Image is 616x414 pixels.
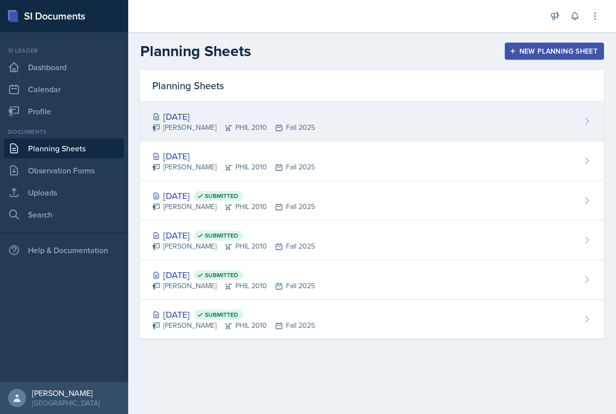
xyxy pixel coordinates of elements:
[140,42,251,60] h2: Planning Sheets
[152,189,315,202] div: [DATE]
[4,204,124,225] a: Search
[511,47,597,55] div: New Planning Sheet
[140,102,604,141] a: [DATE] [PERSON_NAME]PHIL 2010Fall 2025
[152,308,315,321] div: [DATE]
[140,70,604,102] div: Planning Sheets
[152,268,315,282] div: [DATE]
[505,43,604,60] button: New Planning Sheet
[4,240,124,260] div: Help & Documentation
[152,162,315,172] div: [PERSON_NAME] PHIL 2010 Fall 2025
[32,398,100,408] div: [GEOGRAPHIC_DATA]
[4,182,124,202] a: Uploads
[140,221,604,260] a: [DATE] Submitted [PERSON_NAME]PHIL 2010Fall 2025
[152,110,315,123] div: [DATE]
[205,311,238,319] span: Submitted
[152,281,315,291] div: [PERSON_NAME] PHIL 2010 Fall 2025
[4,57,124,77] a: Dashboard
[205,192,238,200] span: Submitted
[140,260,604,300] a: [DATE] Submitted [PERSON_NAME]PHIL 2010Fall 2025
[205,232,238,240] span: Submitted
[4,79,124,99] a: Calendar
[4,101,124,121] a: Profile
[152,320,315,331] div: [PERSON_NAME] PHIL 2010 Fall 2025
[152,149,315,163] div: [DATE]
[32,388,100,398] div: [PERSON_NAME]
[152,229,315,242] div: [DATE]
[4,46,124,55] div: Si leader
[4,127,124,136] div: Documents
[140,300,604,339] a: [DATE] Submitted [PERSON_NAME]PHIL 2010Fall 2025
[152,122,315,133] div: [PERSON_NAME] PHIL 2010 Fall 2025
[152,201,315,212] div: [PERSON_NAME] PHIL 2010 Fall 2025
[140,141,604,181] a: [DATE] [PERSON_NAME]PHIL 2010Fall 2025
[4,160,124,180] a: Observation Forms
[152,241,315,252] div: [PERSON_NAME] PHIL 2010 Fall 2025
[205,271,238,279] span: Submitted
[4,138,124,158] a: Planning Sheets
[140,181,604,221] a: [DATE] Submitted [PERSON_NAME]PHIL 2010Fall 2025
